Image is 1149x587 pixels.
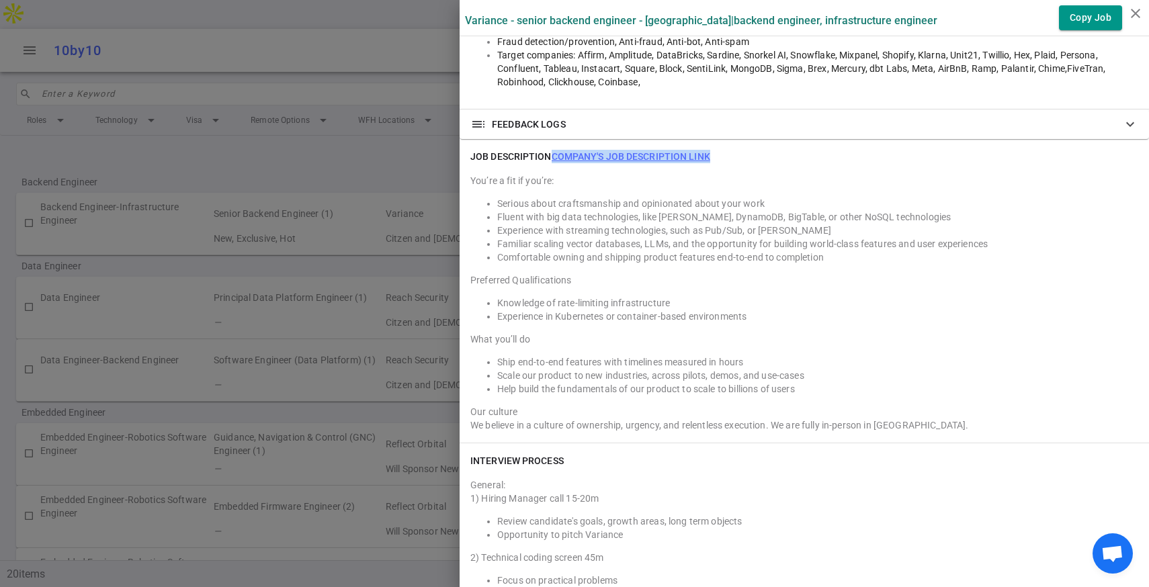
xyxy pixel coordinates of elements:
li: Fluent with big data technologies, like [PERSON_NAME], DynamoDB, BigTable, or other NoSQL technol... [497,210,1138,224]
li: Review candidate's goals, growth areas, long term objects [497,514,1138,528]
div: 2) Technical coding screen 45m [470,551,1138,564]
a: Company's job description link [552,151,710,162]
div: 1) Hiring Manager call 15-20m [470,492,1138,505]
li: Scale our product to new industries, across pilots, demos, and use-cases [497,369,1138,382]
li: Familiar scaling vector databases, LLMs, and the opportunity for building world-class features an... [497,237,1138,251]
span: Fraud detection/provention, Anti-fraud, Anti-bot, Anti-spam [497,36,749,47]
li: Comfortable owning and shipping product features end-to-end to completion [497,251,1138,264]
li: Focus on practical problems [497,574,1138,587]
span: expand_more [1122,116,1138,132]
span: FEEDBACK LOGS [492,118,566,131]
div: Our culture [470,405,1138,418]
div: What you’ll do [470,332,1138,346]
li: Help build the fundamentals of our product to scale to billions of users [497,382,1138,396]
li: Opportunity to pitch Variance [497,528,1138,541]
span: Target companies: Affirm, Amplitude, DataBricks, Sardine, Snorkel AI, Snowflake, Mixpanel, Shopif... [497,50,1105,87]
div: We believe in a culture of ownership, urgency, and relentless execution. We are fully in-person i... [470,418,1138,432]
div: Open chat [1093,533,1133,574]
div: You’re a fit if you’re: [470,174,1138,187]
span: toc [470,116,486,132]
li: Knowledge of rate-limiting infrastructure [497,296,1138,310]
div: Preferred Qualifications [470,273,1138,287]
div: FEEDBACK LOGS [460,109,1149,139]
li: Serious about craftsmanship and opinionated about your work [497,197,1138,210]
li: Experience in Kubernetes or container-based environments [497,310,1138,323]
h6: JOB DESCRIPTION [470,150,710,163]
i: close [1127,5,1144,21]
label: Variance - Senior Backend Engineer - [GEOGRAPHIC_DATA] | Backend Engineer, Infrastructure Engineer [465,14,937,27]
li: Ship end-to-end features with timelines measured in hours [497,355,1138,369]
h6: INTERVIEW PROCESS [470,454,564,467]
li: Experience with streaming technologies, such as Pub/Sub, or [PERSON_NAME] [497,224,1138,237]
button: Copy Job [1059,5,1122,30]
